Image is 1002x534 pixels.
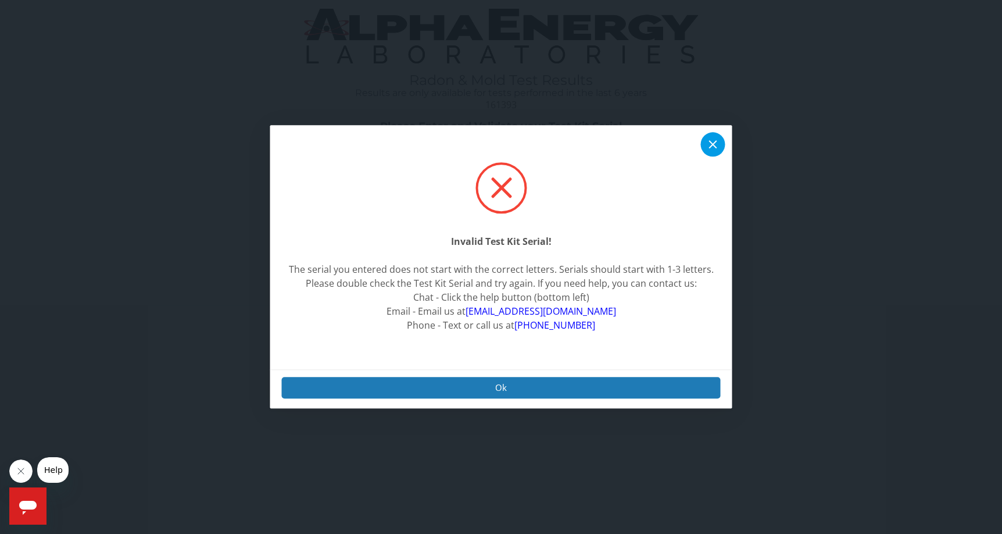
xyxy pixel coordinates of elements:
[289,262,714,276] div: The serial you entered does not start with the correct letters. Serials should start with 1-3 let...
[37,457,69,483] iframe: Message from company
[289,276,714,290] div: Please double check the Test Kit Serial and try again. If you need help, you can contact us:
[9,460,33,483] iframe: Close message
[466,305,616,318] a: [EMAIL_ADDRESS][DOMAIN_NAME]
[451,235,552,248] strong: Invalid Test Kit Serial!
[387,291,616,332] span: Chat - Click the help button (bottom left) Email - Email us at Phone - Text or call us at
[9,487,46,525] iframe: Button to launch messaging window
